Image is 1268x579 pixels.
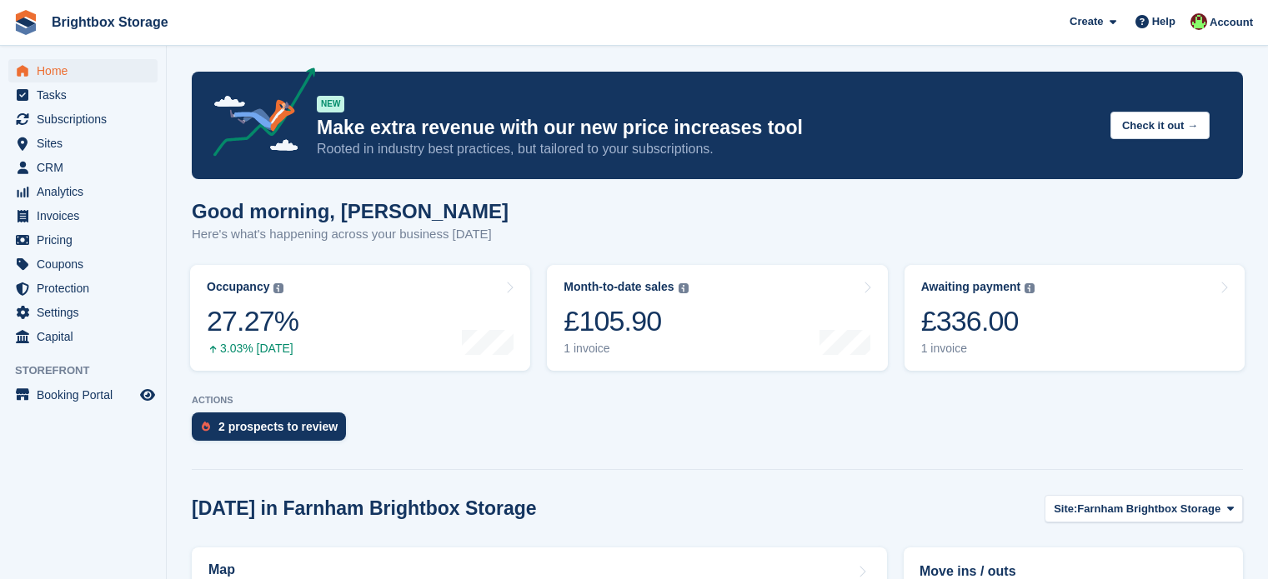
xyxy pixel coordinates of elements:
[547,265,887,371] a: Month-to-date sales £105.90 1 invoice
[192,497,537,520] h2: [DATE] in Farnham Brightbox Storage
[1152,13,1175,30] span: Help
[207,342,298,356] div: 3.03% [DATE]
[37,383,137,407] span: Booking Portal
[8,180,158,203] a: menu
[37,325,137,348] span: Capital
[1025,283,1035,293] img: icon-info-grey-7440780725fd019a000dd9b08b2336e03edf1995a4989e88bcd33f0948082b44.svg
[218,420,338,433] div: 2 prospects to review
[564,342,688,356] div: 1 invoice
[8,252,158,276] a: menu
[921,304,1035,338] div: £336.00
[679,283,689,293] img: icon-info-grey-7440780725fd019a000dd9b08b2336e03edf1995a4989e88bcd33f0948082b44.svg
[207,304,298,338] div: 27.27%
[1054,501,1077,517] span: Site:
[317,140,1097,158] p: Rooted in industry best practices, but tailored to your subscriptions.
[8,383,158,407] a: menu
[37,301,137,324] span: Settings
[1070,13,1103,30] span: Create
[8,204,158,227] a: menu
[8,132,158,155] a: menu
[202,422,210,432] img: prospect-51fa495bee0391a8d652442698ab0144808aea92771e9ea1ae160a38d050c398.svg
[8,277,158,300] a: menu
[192,200,509,222] h1: Good morning, [PERSON_NAME]
[37,107,137,131] span: Subscriptions
[8,59,158,82] a: menu
[37,59,137,82] span: Home
[8,107,158,131] a: menu
[37,180,137,203] span: Analytics
[1077,501,1220,517] span: Farnham Brightbox Storage
[1045,495,1243,522] button: Site: Farnham Brightbox Storage
[208,562,235,577] h2: Map
[190,265,530,371] a: Occupancy 27.27% 3.03% [DATE]
[564,280,674,294] div: Month-to-date sales
[37,156,137,179] span: CRM
[199,67,316,162] img: price-adjustments-announcement-icon-8257ccfd72463d97f412b2fc003d46551f7dbcb40ab6d574587a9cd5c0d94...
[192,225,509,244] p: Here's what's happening across your business [DATE]
[921,280,1021,294] div: Awaiting payment
[45,8,175,36] a: Brightbox Storage
[1110,112,1210,139] button: Check it out →
[317,116,1097,140] p: Make extra revenue with our new price increases tool
[1210,14,1253,31] span: Account
[273,283,283,293] img: icon-info-grey-7440780725fd019a000dd9b08b2336e03edf1995a4989e88bcd33f0948082b44.svg
[37,228,137,252] span: Pricing
[192,412,354,449] a: 2 prospects to review
[37,277,137,300] span: Protection
[1190,13,1207,30] img: Marlena
[8,325,158,348] a: menu
[8,83,158,107] a: menu
[905,265,1245,371] a: Awaiting payment £336.00 1 invoice
[37,132,137,155] span: Sites
[37,204,137,227] span: Invoices
[37,252,137,276] span: Coupons
[8,156,158,179] a: menu
[8,301,158,324] a: menu
[317,96,344,112] div: NEW
[13,10,38,35] img: stora-icon-8386f47178a22dfd0bd8f6a31ec36ba5ce8667c1dd55bd0f319d3a0aa187defe.svg
[921,342,1035,356] div: 1 invoice
[192,395,1243,406] p: ACTIONS
[207,280,269,294] div: Occupancy
[138,385,158,405] a: Preview store
[15,362,166,379] span: Storefront
[37,83,137,107] span: Tasks
[8,228,158,252] a: menu
[564,304,688,338] div: £105.90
